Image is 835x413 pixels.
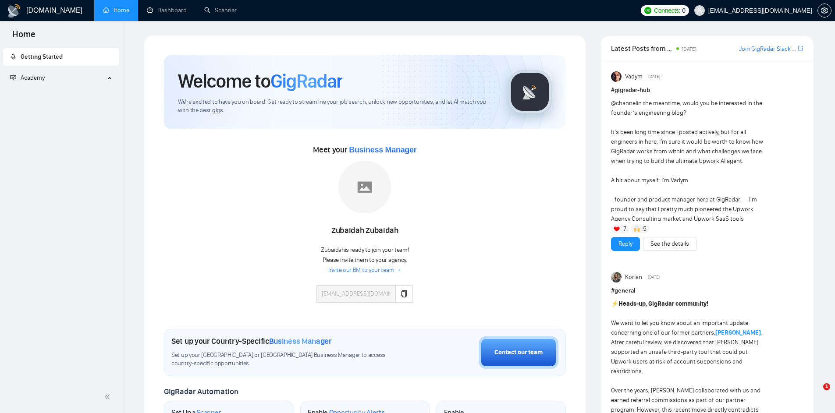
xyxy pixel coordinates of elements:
h1: # gigradar-hub [611,85,803,95]
a: homeHome [103,7,129,14]
span: [DATE] [648,73,660,81]
img: Korlan [611,272,622,282]
button: Reply [611,237,640,251]
a: Reply [618,239,632,249]
img: logo [7,4,21,18]
span: double-left [104,392,113,401]
span: 0 [682,6,686,15]
a: setting [817,7,831,14]
span: We're excited to have you on board. Get ready to streamline your job search, unlock new opportuni... [178,98,494,115]
span: export [798,45,803,52]
div: Zubaidah Zubaidah [316,223,413,238]
span: 5 [643,225,647,233]
span: Meet your [313,145,416,155]
span: Business Manager [349,145,416,154]
span: Home [5,28,43,46]
span: Vadym [625,72,643,81]
img: ❤️ [614,226,620,232]
span: rocket [10,53,16,60]
img: Vadym [611,71,622,82]
h1: Set up your Country-Specific [171,336,332,346]
button: Contact our team [479,336,558,369]
span: setting [818,7,831,14]
span: Latest Posts from the GigRadar Community [611,43,674,54]
span: fund-projection-screen [10,74,16,81]
span: Academy [21,74,45,81]
h1: Welcome to [178,69,342,93]
span: 7 [623,225,626,233]
img: placeholder.png [338,161,391,213]
a: searchScanner [204,7,237,14]
span: GigRadar Automation [164,387,238,396]
button: setting [817,4,831,18]
span: Connects: [654,6,680,15]
div: in the meantime, would you be interested in the founder’s engineering blog? It’s been long time s... [611,99,765,349]
span: Korlan [625,272,642,282]
span: [DATE] [648,273,660,281]
a: dashboardDashboard [147,7,187,14]
button: See the details [643,237,696,251]
strong: Heads-up, GigRadar community! [618,300,708,307]
a: export [798,44,803,53]
a: Invite our BM to your team → [328,266,402,275]
h1: # general [611,286,803,296]
button: copy [395,285,413,303]
iframe: Intercom live chat [805,383,826,404]
span: [DATE] [682,46,696,52]
a: [PERSON_NAME] [715,329,761,336]
span: copy [401,290,408,297]
span: user [696,7,703,14]
span: GigRadar [270,69,342,93]
span: Getting Started [21,53,63,60]
span: @channel [611,99,637,107]
img: upwork-logo.png [644,7,651,14]
span: ⚡ [611,300,618,307]
span: Zubaidah is ready to join your team! [321,246,409,254]
div: Contact our team [494,348,543,357]
span: Set up your [GEOGRAPHIC_DATA] or [GEOGRAPHIC_DATA] Business Manager to access country-specific op... [171,351,404,368]
span: Academy [10,74,45,81]
a: Join GigRadar Slack Community [739,44,796,54]
span: Business Manager [269,336,332,346]
span: 1 [823,383,830,390]
li: Getting Started [3,48,119,66]
span: Please invite them to your agency. [323,256,407,264]
img: gigradar-logo.png [508,70,552,114]
a: See the details [650,239,689,249]
img: 🙌 [634,226,640,232]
